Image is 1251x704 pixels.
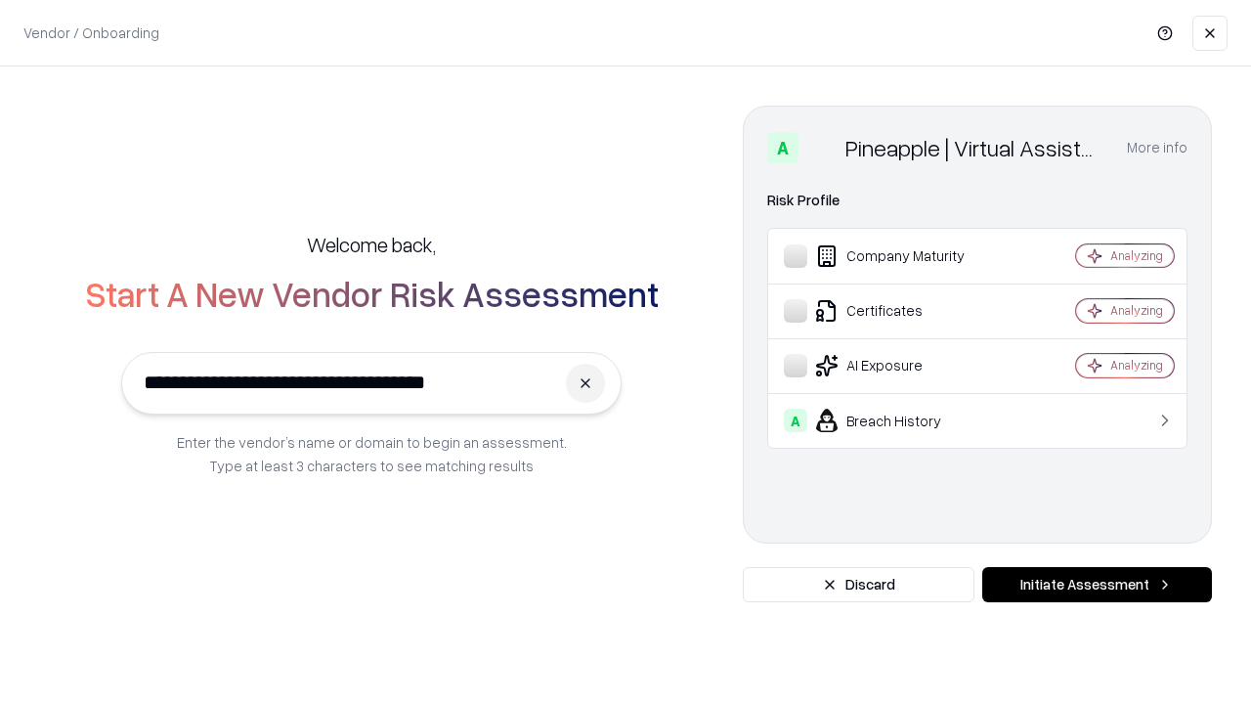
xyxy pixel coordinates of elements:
[845,132,1103,163] div: Pineapple | Virtual Assistant Agency
[1110,357,1163,374] div: Analyzing
[23,22,159,43] p: Vendor / Onboarding
[806,132,838,163] img: Pineapple | Virtual Assistant Agency
[1127,130,1187,165] button: More info
[85,274,659,313] h2: Start A New Vendor Risk Assessment
[307,231,436,258] h5: Welcome back,
[767,189,1187,212] div: Risk Profile
[784,409,1017,432] div: Breach History
[784,409,807,432] div: A
[177,430,567,477] p: Enter the vendor’s name or domain to begin an assessment. Type at least 3 characters to see match...
[784,299,1017,323] div: Certificates
[784,244,1017,268] div: Company Maturity
[1110,247,1163,264] div: Analyzing
[743,567,974,602] button: Discard
[982,567,1212,602] button: Initiate Assessment
[784,354,1017,377] div: AI Exposure
[767,132,798,163] div: A
[1110,302,1163,319] div: Analyzing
